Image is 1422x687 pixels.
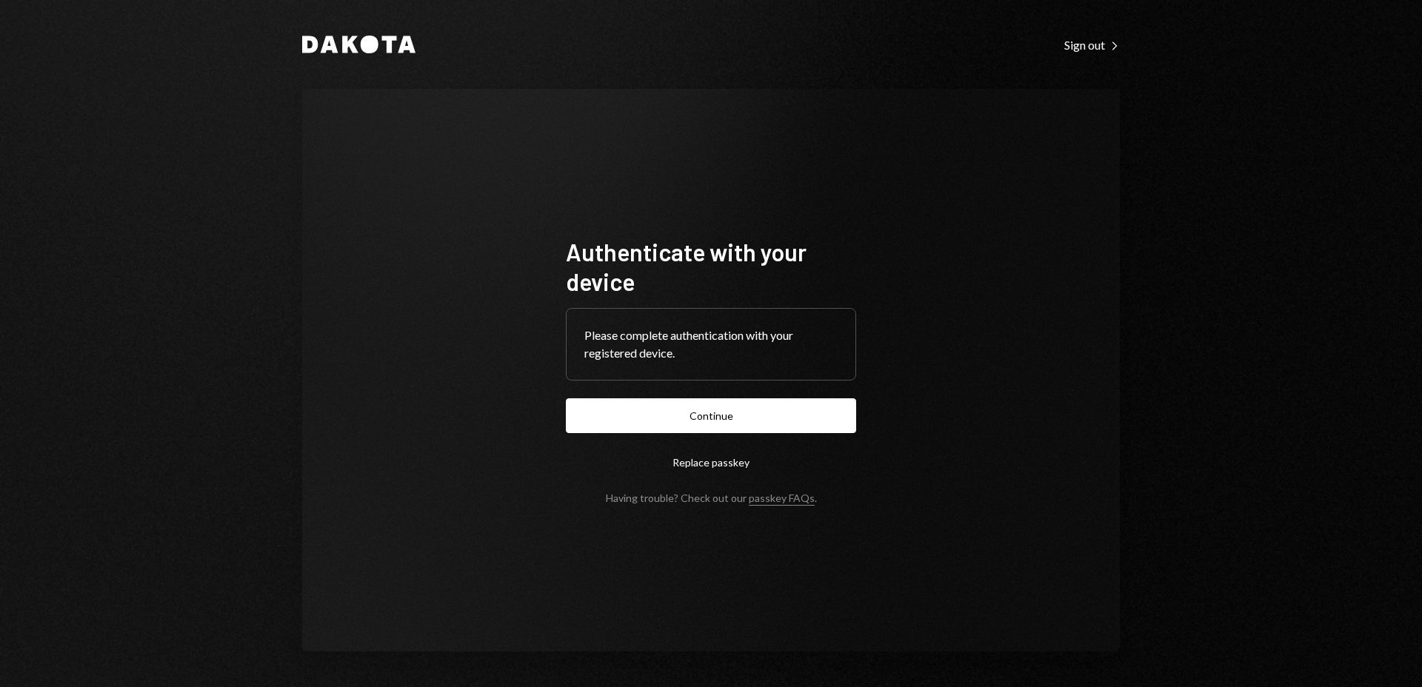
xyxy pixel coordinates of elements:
[584,326,838,362] div: Please complete authentication with your registered device.
[1064,36,1120,53] a: Sign out
[566,237,856,296] h1: Authenticate with your device
[1064,38,1120,53] div: Sign out
[606,492,817,504] div: Having trouble? Check out our .
[566,398,856,433] button: Continue
[566,445,856,480] button: Replace passkey
[749,492,815,506] a: passkey FAQs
